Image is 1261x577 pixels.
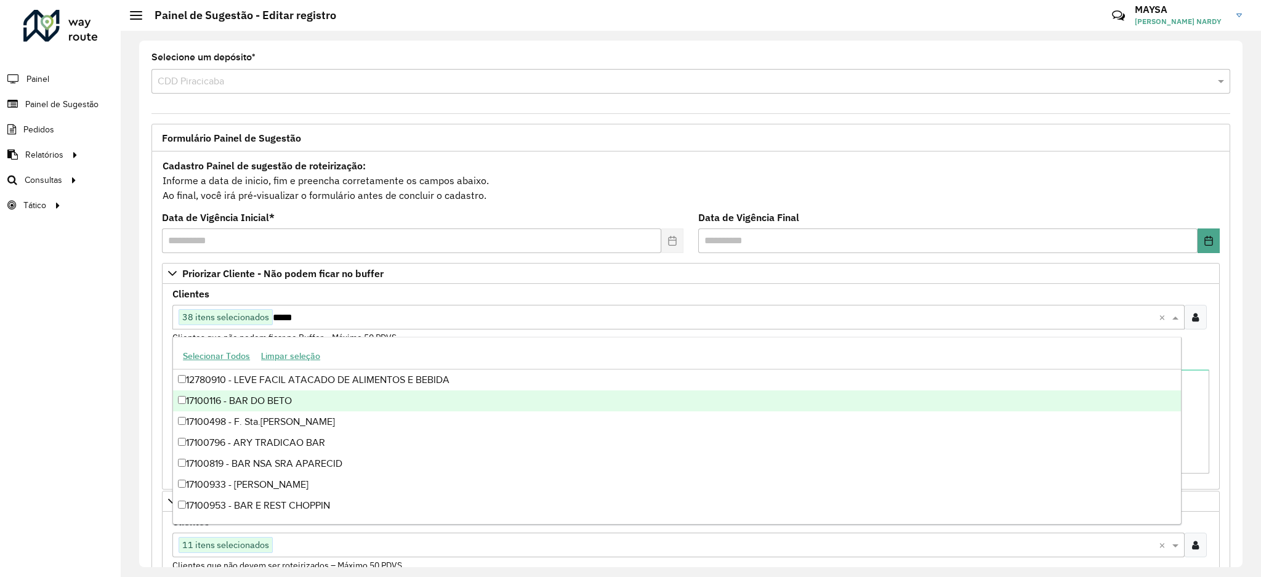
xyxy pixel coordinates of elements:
[163,159,366,172] strong: Cadastro Painel de sugestão de roteirização:
[256,347,326,366] button: Limpar seleção
[173,474,1180,495] div: 17100933 - [PERSON_NAME]
[1135,16,1227,27] span: [PERSON_NAME] NARDY
[173,432,1180,453] div: 17100796 - ARY TRADICAO BAR
[173,516,1180,537] div: 17100954 - PANIFICADORA MODERNA
[173,453,1180,474] div: 17100819 - BAR NSA SRA APARECID
[162,133,301,143] span: Formulário Painel de Sugestão
[172,337,1181,525] ng-dropdown-panel: Options list
[162,284,1220,490] div: Priorizar Cliente - Não podem ficar no buffer
[173,411,1180,432] div: 17100498 - F. Sta.[PERSON_NAME]
[151,50,256,65] label: Selecione um depósito
[162,210,275,225] label: Data de Vigência Inicial
[173,369,1180,390] div: 12780910 - LEVE FACIL ATACADO DE ALIMENTOS E BEBIDA
[172,286,209,301] label: Clientes
[23,199,46,212] span: Tático
[25,148,63,161] span: Relatórios
[182,268,384,278] span: Priorizar Cliente - Não podem ficar no buffer
[23,123,54,136] span: Pedidos
[172,560,402,571] small: Clientes que não devem ser roteirizados – Máximo 50 PDVS
[162,491,1220,512] a: Preservar Cliente - Devem ficar no buffer, não roteirizar
[1105,2,1132,29] a: Contato Rápido
[25,98,99,111] span: Painel de Sugestão
[162,263,1220,284] a: Priorizar Cliente - Não podem ficar no buffer
[173,390,1180,411] div: 17100116 - BAR DO BETO
[172,332,397,343] small: Clientes que não podem ficar no Buffer – Máximo 50 PDVS
[1159,310,1169,325] span: Clear all
[1159,538,1169,552] span: Clear all
[1135,4,1227,15] h3: MAYSA
[162,158,1220,203] div: Informe a data de inicio, fim e preencha corretamente os campos abaixo. Ao final, você irá pré-vi...
[179,538,272,552] span: 11 itens selecionados
[173,495,1180,516] div: 17100953 - BAR E REST CHOPPIN
[177,347,256,366] button: Selecionar Todos
[25,174,62,187] span: Consultas
[26,73,49,86] span: Painel
[179,310,272,325] span: 38 itens selecionados
[1198,228,1220,253] button: Choose Date
[698,210,799,225] label: Data de Vigência Final
[142,9,336,22] h2: Painel de Sugestão - Editar registro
